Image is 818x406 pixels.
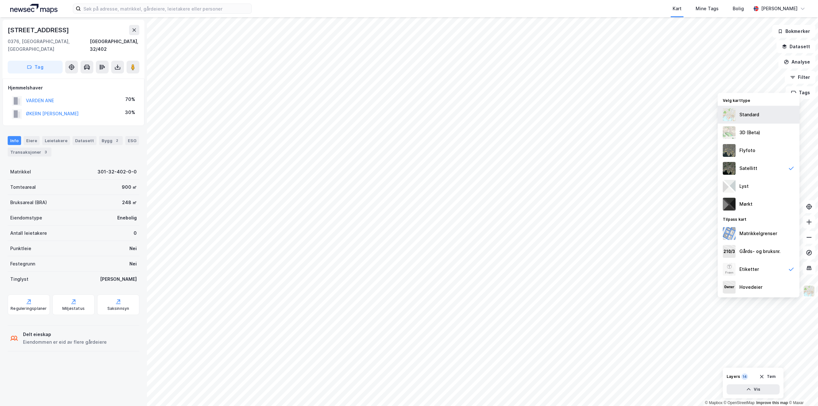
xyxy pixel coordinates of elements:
div: Nei [129,245,137,252]
div: Reguleringsplaner [11,306,47,311]
div: Bygg [99,136,123,145]
div: Tomteareal [10,183,36,191]
button: Tags [786,86,815,99]
div: [PERSON_NAME] [100,275,137,283]
button: Tøm [755,372,780,382]
iframe: Chat Widget [786,375,818,406]
div: Matrikkelgrenser [739,230,777,237]
img: cadastreKeys.547ab17ec502f5a4ef2b.jpeg [723,245,736,258]
img: Z [723,108,736,121]
div: [PERSON_NAME] [761,5,798,12]
button: Bokmerker [772,25,815,38]
div: Flyfoto [739,147,755,154]
div: ESG [125,136,139,145]
div: 70% [125,96,135,103]
div: 0 [134,229,137,237]
img: majorOwner.b5e170eddb5c04bfeeff.jpeg [723,281,736,294]
div: Layers [727,374,740,379]
div: Standard [739,111,759,119]
div: 3 [42,149,49,155]
div: Velg karttype [718,94,799,106]
div: [STREET_ADDRESS] [8,25,70,35]
div: Kontrollprogram for chat [786,375,818,406]
div: Etiketter [739,265,759,273]
div: Nei [129,260,137,268]
img: Z [803,285,815,297]
div: Info [8,136,21,145]
button: Datasett [776,40,815,53]
div: Bruksareal (BRA) [10,199,47,206]
div: Transaksjoner [8,148,51,157]
div: 301-32-402-0-0 [97,168,137,176]
button: Tag [8,61,63,73]
div: Eiere [24,136,40,145]
div: 0376, [GEOGRAPHIC_DATA], [GEOGRAPHIC_DATA] [8,38,90,53]
div: Mørkt [739,200,752,208]
div: Hovedeier [739,283,762,291]
div: Tinglyst [10,275,28,283]
div: Eiendomstype [10,214,42,222]
div: Gårds- og bruksnr. [739,248,781,255]
img: logo.a4113a55bc3d86da70a041830d287a7e.svg [10,4,58,13]
div: Antall leietakere [10,229,47,237]
img: Z [723,144,736,157]
input: Søk på adresse, matrikkel, gårdeiere, leietakere eller personer [81,4,251,13]
img: nCdM7BzjoCAAAAAElFTkSuQmCC [723,198,736,211]
img: 9k= [723,162,736,175]
a: Mapbox [705,401,722,405]
div: 14 [741,373,748,380]
img: Z [723,126,736,139]
div: Mine Tags [696,5,719,12]
div: Punktleie [10,245,31,252]
img: Z [723,263,736,276]
a: Improve this map [756,401,788,405]
img: cadastreBorders.cfe08de4b5ddd52a10de.jpeg [723,227,736,240]
a: OpenStreetMap [724,401,755,405]
div: 30% [125,109,135,116]
div: Hjemmelshaver [8,84,139,92]
div: Bolig [733,5,744,12]
div: Satellitt [739,165,757,172]
div: 900 ㎡ [122,183,137,191]
div: Leietakere [42,136,70,145]
div: 2 [114,137,120,144]
div: 3D (Beta) [739,129,760,136]
button: Vis [727,384,780,395]
div: [GEOGRAPHIC_DATA], 32/402 [90,38,139,53]
div: Enebolig [117,214,137,222]
button: Filter [785,71,815,84]
button: Analyse [778,56,815,68]
div: Lyst [739,182,749,190]
div: Datasett [73,136,96,145]
div: Saksinnsyn [107,306,129,311]
div: 248 ㎡ [122,199,137,206]
img: luj3wr1y2y3+OchiMxRmMxRlscgabnMEmZ7DJGWxyBpucwSZnsMkZbHIGm5zBJmewyRlscgabnMEmZ7DJGWxyBpucwSZnsMkZ... [723,180,736,193]
div: Kart [673,5,682,12]
div: Matrikkel [10,168,31,176]
div: Miljøstatus [62,306,85,311]
div: Festegrunn [10,260,35,268]
div: Eiendommen er eid av flere gårdeiere [23,338,107,346]
div: Tilpass kart [718,213,799,225]
div: Delt eieskap [23,331,107,338]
